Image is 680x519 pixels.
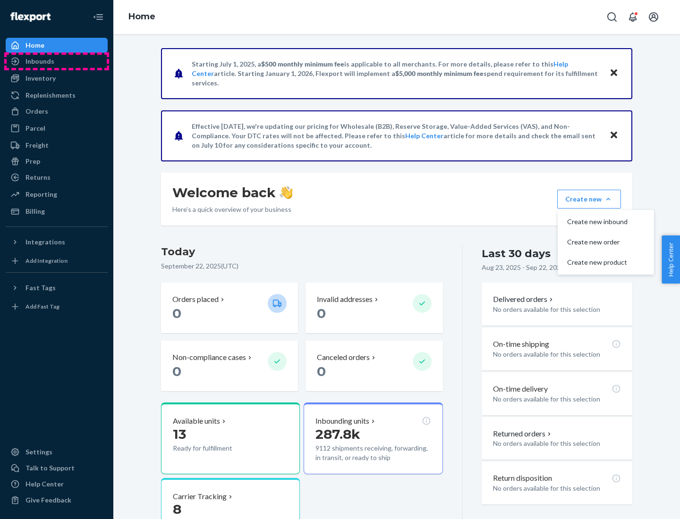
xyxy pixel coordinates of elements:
[161,341,298,391] button: Non-compliance cases 0
[567,259,628,266] span: Create new product
[482,263,582,272] p: Aug 23, 2025 - Sep 22, 2025 ( UTC )
[405,132,443,140] a: Help Center
[25,91,76,100] div: Replenishments
[161,261,443,271] p: September 22, 2025 ( UTC )
[172,294,219,305] p: Orders placed
[25,173,51,182] div: Returns
[6,204,108,219] a: Billing
[6,493,108,508] button: Give Feedback
[25,41,44,50] div: Home
[121,3,163,31] ol: breadcrumbs
[493,484,621,493] p: No orders available for this selection
[161,283,298,333] button: Orders placed 0
[10,12,51,22] img: Flexport logo
[560,212,652,232] button: Create new inbound
[128,11,155,22] a: Home
[6,138,108,153] a: Freight
[25,107,48,116] div: Orders
[493,394,621,404] p: No orders available for this selection
[493,339,549,350] p: On-time shipping
[482,246,551,261] div: Last 30 days
[172,305,181,321] span: 0
[25,447,52,457] div: Settings
[493,384,548,394] p: On-time delivery
[25,302,59,310] div: Add Fast Tag
[557,190,621,209] button: Create newCreate new inboundCreate new orderCreate new product
[493,350,621,359] p: No orders available for this selection
[6,121,108,136] a: Parcel
[603,8,621,26] button: Open Search Box
[161,244,443,259] h3: Today
[25,157,40,166] div: Prep
[6,234,108,250] button: Integrations
[6,71,108,86] a: Inventory
[6,104,108,119] a: Orders
[25,283,56,293] div: Fast Tags
[623,8,642,26] button: Open notifications
[560,232,652,252] button: Create new order
[608,67,620,80] button: Close
[567,218,628,225] span: Create new inbound
[6,170,108,185] a: Returns
[6,187,108,202] a: Reporting
[306,283,442,333] button: Invalid addresses 0
[317,305,326,321] span: 0
[25,257,68,265] div: Add Integration
[567,239,628,245] span: Create new order
[25,190,57,199] div: Reporting
[6,299,108,314] a: Add Fast Tag
[608,129,620,142] button: Close
[493,428,553,439] button: Returned orders
[172,363,181,379] span: 0
[6,88,108,103] a: Replenishments
[172,205,293,214] p: Here’s a quick overview of your business
[25,57,54,66] div: Inbounds
[89,8,108,26] button: Close Navigation
[6,477,108,492] a: Help Center
[173,444,260,453] p: Ready for fulfillment
[395,69,484,77] span: $5,000 monthly minimum fee
[306,341,442,391] button: Canceled orders 0
[493,294,555,305] button: Delivered orders
[173,416,220,427] p: Available units
[280,186,293,199] img: hand-wave emoji
[25,237,65,247] div: Integrations
[662,235,680,284] button: Help Center
[261,60,344,68] span: $500 monthly minimum fee
[173,491,227,502] p: Carrier Tracking
[6,460,108,476] a: Talk to Support
[6,154,108,169] a: Prep
[161,402,300,474] button: Available units13Ready for fulfillment
[6,253,108,268] a: Add Integration
[25,141,49,150] div: Freight
[6,54,108,69] a: Inbounds
[493,305,621,314] p: No orders available for this selection
[25,207,45,216] div: Billing
[172,184,293,201] h1: Welcome back
[560,252,652,273] button: Create new product
[173,426,186,442] span: 13
[192,59,600,88] p: Starting July 1, 2025, a is applicable to all merchants. For more details, please refer to this a...
[25,479,64,489] div: Help Center
[315,426,360,442] span: 287.8k
[315,444,431,462] p: 9112 shipments receiving, forwarding, in transit, or ready to ship
[25,463,75,473] div: Talk to Support
[317,352,370,363] p: Canceled orders
[192,122,600,150] p: Effective [DATE], we're updating our pricing for Wholesale (B2B), Reserve Storage, Value-Added Se...
[25,74,56,83] div: Inventory
[644,8,663,26] button: Open account menu
[317,363,326,379] span: 0
[6,38,108,53] a: Home
[493,473,552,484] p: Return disposition
[6,444,108,460] a: Settings
[304,402,442,474] button: Inbounding units287.8k9112 shipments receiving, forwarding, in transit, or ready to ship
[317,294,373,305] p: Invalid addresses
[173,501,181,517] span: 8
[493,439,621,448] p: No orders available for this selection
[25,495,71,505] div: Give Feedback
[315,416,369,427] p: Inbounding units
[25,124,45,133] div: Parcel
